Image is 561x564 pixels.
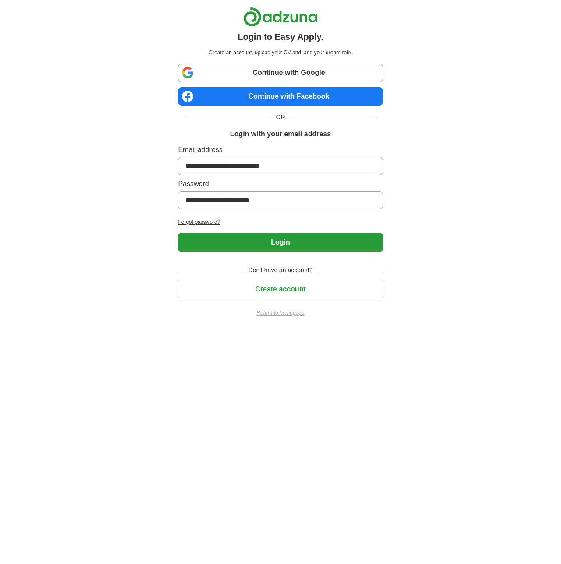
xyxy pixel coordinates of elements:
[271,113,291,122] span: OR
[243,266,318,275] span: Don't have an account?
[178,309,383,317] a: Return to homepage
[178,233,383,252] button: Login
[178,145,383,155] label: Email address
[178,87,383,106] a: Continue with Facebook
[230,129,331,139] h1: Login with your email address
[178,285,383,293] a: Create account
[178,179,383,189] label: Password
[238,30,323,43] h1: Login to Easy Apply.
[180,49,381,57] p: Create an account, upload your CV and land your dream role.
[243,7,318,27] img: Adzuna logo
[178,64,383,82] a: Continue with Google
[178,280,383,298] button: Create account
[178,218,383,226] a: Forgot password?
